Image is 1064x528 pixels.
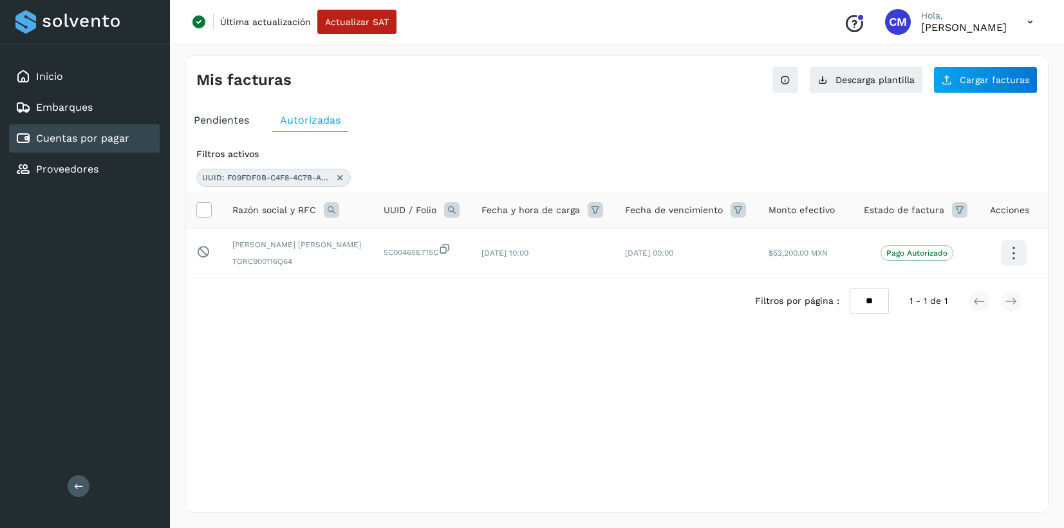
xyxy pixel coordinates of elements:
span: UUID / Folio [384,203,436,217]
span: Descarga plantilla [835,75,915,84]
a: Embarques [36,101,93,113]
p: Cynthia Mendoza [921,21,1007,33]
span: [DATE] 10:00 [481,249,528,258]
div: Inicio [9,62,160,91]
span: [PERSON_NAME] [PERSON_NAME] [232,239,363,250]
span: Estado de factura [864,203,944,217]
span: 5C00465E715C [384,243,461,258]
a: Inicio [36,70,63,82]
p: Última actualización [220,16,311,28]
span: Razón social y RFC [232,203,316,217]
p: Pago Autorizado [886,249,947,258]
div: UUID: F09FDF0B-C4F8-4C7B-A66F-5C00465E715c [196,169,351,187]
span: TORC900116Q64 [232,256,363,267]
span: Monto efectivo [769,203,835,217]
div: Embarques [9,93,160,122]
button: Actualizar SAT [317,10,397,34]
div: Proveedores [9,155,160,184]
span: Acciones [990,203,1029,217]
button: Cargar facturas [933,66,1038,93]
span: Fecha y hora de carga [481,203,580,217]
div: Filtros activos [196,147,1038,161]
span: Fecha de vencimiento [625,203,723,217]
span: UUID: F09FDF0B-C4F8-4C7B-A66F-5C00465E715c [202,172,331,184]
p: Hola, [921,10,1007,21]
span: [DATE] 00:00 [625,249,673,258]
h4: Mis facturas [196,71,292,90]
span: Cargar facturas [960,75,1029,84]
span: Pendientes [194,114,249,126]
span: Actualizar SAT [325,17,389,26]
span: Autorizadas [280,114,341,126]
div: Cuentas por pagar [9,124,160,153]
a: Proveedores [36,163,98,175]
span: 1 - 1 de 1 [910,294,947,308]
button: Descarga plantilla [809,66,923,93]
a: Cuentas por pagar [36,132,129,144]
span: $52,200.00 MXN [769,249,828,258]
span: Filtros por página : [755,294,839,308]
